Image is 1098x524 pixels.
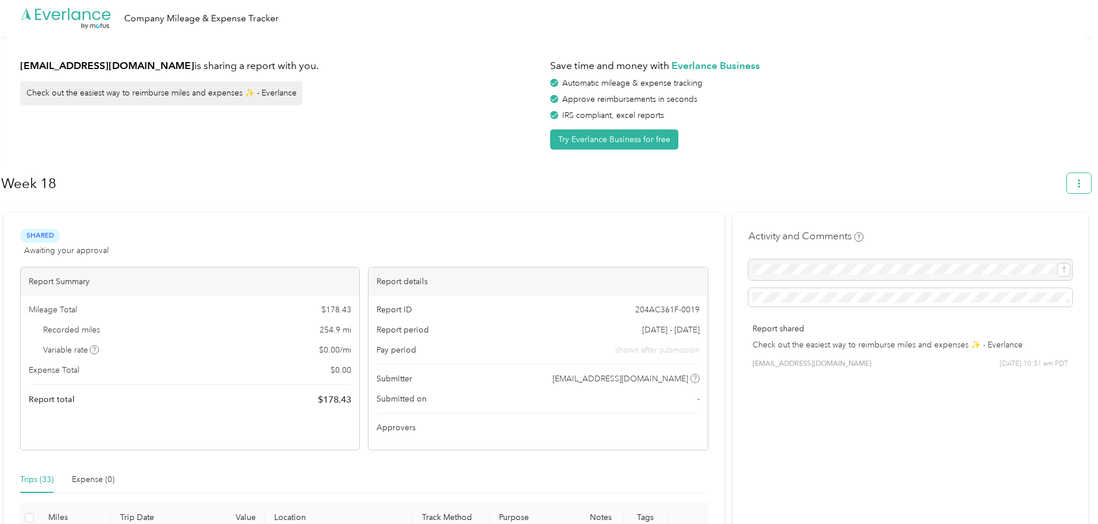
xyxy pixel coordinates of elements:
[377,304,412,316] span: Report ID
[642,324,700,336] span: [DATE] - [DATE]
[29,393,75,406] span: Report total
[550,129,678,150] button: Try Everlance Business for free
[562,78,702,88] span: Automatic mileage & expense tracking
[124,12,279,26] div: Company Mileage & Expense Tracker
[20,59,194,71] strong: [EMAIL_ADDRESS][DOMAIN_NAME]
[1,170,1059,197] h1: Week 18
[318,393,351,407] span: $ 178.43
[20,81,302,105] div: Check out the easiest way to reimburse miles and expenses ✨ - Everlance
[320,324,351,336] span: 254.9 mi
[20,473,53,486] div: Trips (33)
[377,393,427,405] span: Submitted on
[43,324,100,336] span: Recorded miles
[377,373,412,385] span: Submitter
[697,393,700,405] span: -
[635,304,700,316] span: 204AC361F-0019
[615,344,700,356] span: shown after submission
[377,324,429,336] span: Report period
[562,110,664,120] span: IRS compliant, excel reports
[29,364,79,376] span: Expense Total
[377,422,416,434] span: Approvers
[331,364,351,376] span: $ 0.00
[321,304,351,316] span: $ 178.43
[377,344,416,356] span: Pay period
[29,304,77,316] span: Mileage Total
[562,94,697,104] span: Approve reimbursements in seconds
[21,267,359,296] div: Report Summary
[550,59,1072,73] h1: Save time and money with
[753,359,872,369] span: [EMAIL_ADDRESS][DOMAIN_NAME]
[20,59,542,73] h1: is sharing a report with you.
[368,267,707,296] div: Report details
[671,59,760,71] strong: Everlance Business
[753,339,1068,351] p: Check out the easiest way to reimburse miles and expenses ✨ - Everlance
[319,344,351,356] span: $ 0.00 / mi
[748,229,863,243] h4: Activity and Comments
[1000,359,1068,369] span: [DATE] 10:51 am PDT
[43,344,99,356] span: Variable rate
[753,323,1068,335] p: Report shared
[24,244,109,257] span: Awaiting your approval
[20,229,60,242] span: Shared
[72,473,114,486] div: Expense (0)
[552,373,688,385] span: [EMAIL_ADDRESS][DOMAIN_NAME]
